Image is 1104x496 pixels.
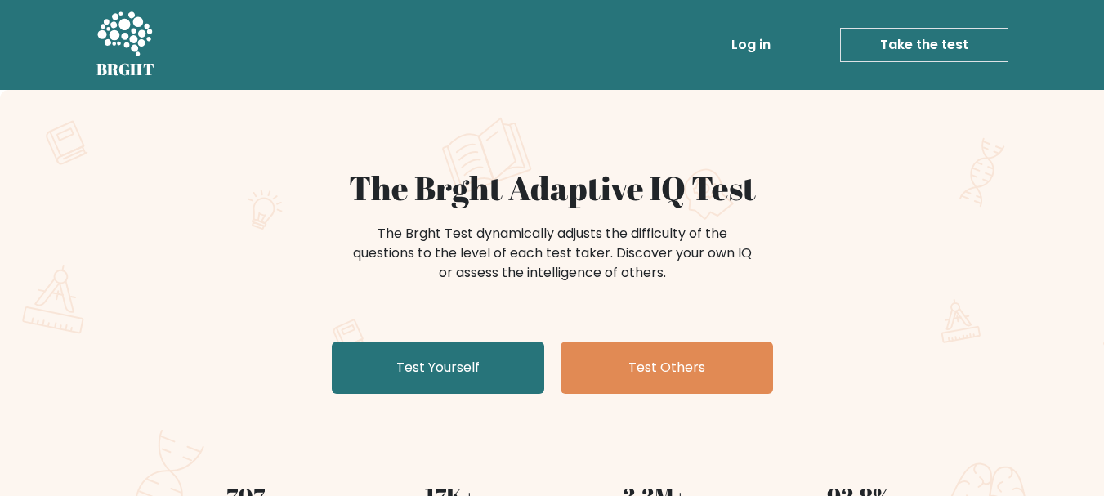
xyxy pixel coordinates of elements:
[840,28,1008,62] a: Take the test
[154,168,951,208] h1: The Brght Adaptive IQ Test
[725,29,777,61] a: Log in
[332,342,544,394] a: Test Yourself
[96,60,155,79] h5: BRGHT
[348,224,757,283] div: The Brght Test dynamically adjusts the difficulty of the questions to the level of each test take...
[561,342,773,394] a: Test Others
[96,7,155,83] a: BRGHT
